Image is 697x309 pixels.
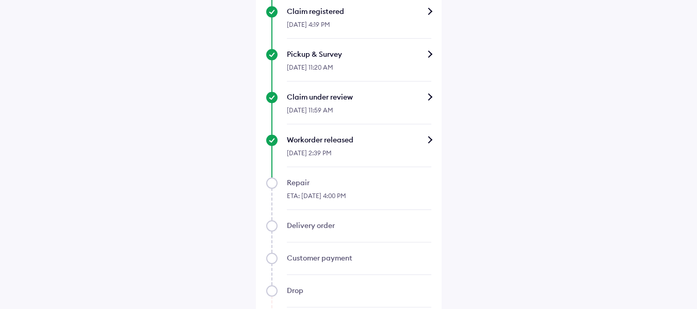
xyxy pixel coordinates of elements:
[287,92,431,102] div: Claim under review
[287,220,431,231] div: Delivery order
[287,253,431,263] div: Customer payment
[287,59,431,82] div: [DATE] 11:20 AM
[287,17,431,39] div: [DATE] 4:19 PM
[287,285,431,296] div: Drop
[287,135,431,145] div: Workorder released
[287,177,431,188] div: Repair
[287,6,431,17] div: Claim registered
[287,188,431,210] div: ETA: [DATE] 4:00 PM
[287,145,431,167] div: [DATE] 2:39 PM
[287,102,431,124] div: [DATE] 11:59 AM
[287,49,431,59] div: Pickup & Survey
